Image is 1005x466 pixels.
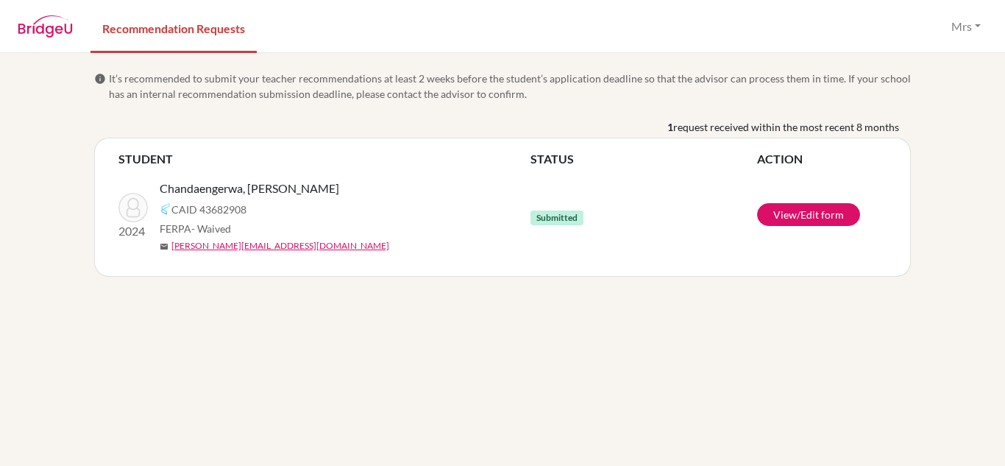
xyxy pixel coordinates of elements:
[109,71,911,102] span: It’s recommended to submit your teacher recommendations at least 2 weeks before the student’s app...
[530,150,757,168] th: STATUS
[160,180,339,197] span: Chandaengerwa, [PERSON_NAME]
[18,15,73,38] img: BridgeU logo
[160,203,171,215] img: Common App logo
[160,242,168,251] span: mail
[171,239,389,253] a: [PERSON_NAME][EMAIL_ADDRESS][DOMAIN_NAME]
[945,13,987,40] button: Mrs
[667,119,673,135] b: 1
[191,222,231,235] span: - Waived
[160,221,231,236] span: FERPA
[94,73,106,85] span: info
[118,193,148,222] img: Chandaengerwa, Tanaka
[171,202,246,217] span: CAID 43682908
[757,203,860,226] a: View/Edit form
[118,222,148,240] p: 2024
[118,150,530,168] th: STUDENT
[757,150,887,168] th: ACTION
[530,211,583,225] span: Submitted
[90,2,257,53] a: Recommendation Requests
[673,119,899,135] span: request received within the most recent 8 months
